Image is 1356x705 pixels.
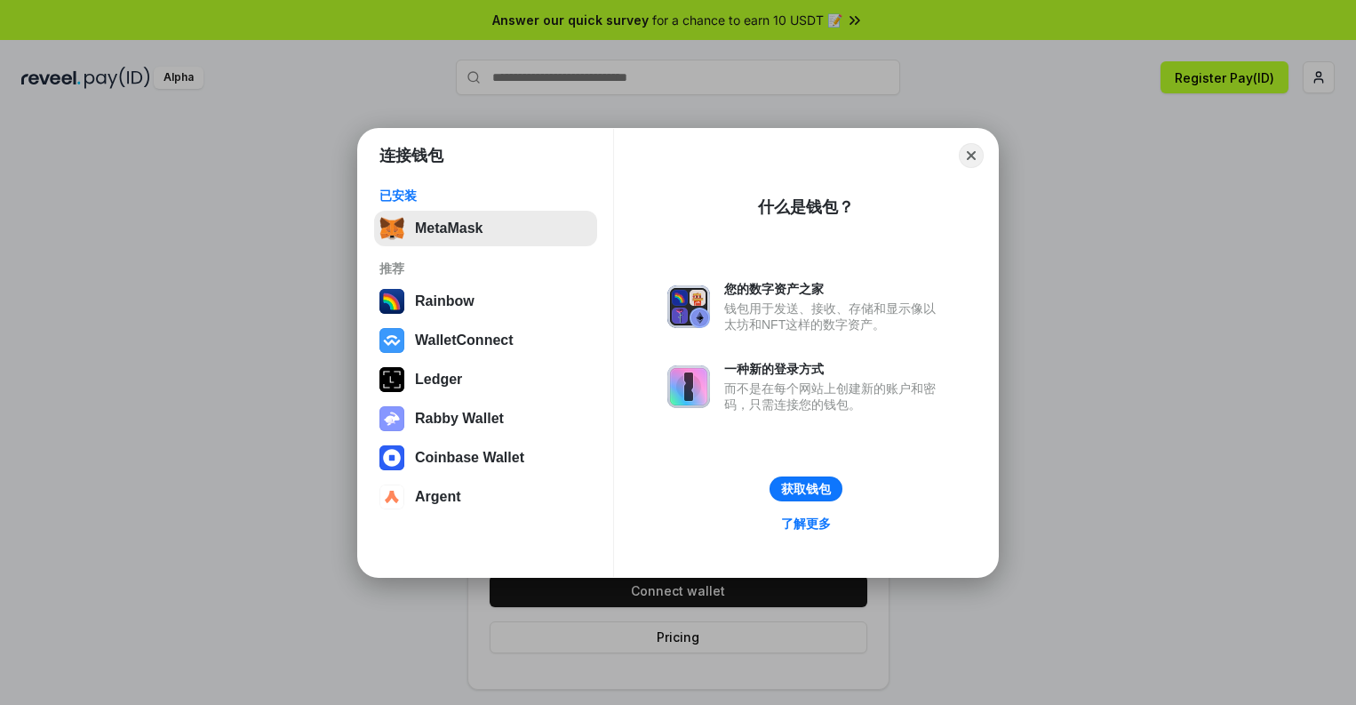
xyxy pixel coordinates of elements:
div: 推荐 [379,260,592,276]
div: 一种新的登录方式 [724,361,945,377]
div: 已安装 [379,188,592,204]
img: svg+xml,%3Csvg%20fill%3D%22none%22%20height%3D%2233%22%20viewBox%3D%220%200%2035%2033%22%20width%... [379,216,404,241]
button: Ledger [374,362,597,397]
button: Coinbase Wallet [374,440,597,476]
div: 了解更多 [781,516,831,532]
button: Close [959,143,984,168]
div: 您的数字资产之家 [724,281,945,297]
img: svg+xml,%3Csvg%20width%3D%2228%22%20height%3D%2228%22%20viewBox%3D%220%200%2028%2028%22%20fill%3D... [379,445,404,470]
h1: 连接钱包 [379,145,443,166]
div: MetaMask [415,220,483,236]
img: svg+xml,%3Csvg%20width%3D%2228%22%20height%3D%2228%22%20viewBox%3D%220%200%2028%2028%22%20fill%3D... [379,485,404,509]
div: 而不是在每个网站上创建新的账户和密码，只需连接您的钱包。 [724,381,945,413]
a: 了解更多 [770,512,842,535]
button: 获取钱包 [770,477,842,501]
div: Coinbase Wallet [415,450,524,466]
img: svg+xml,%3Csvg%20xmlns%3D%22http%3A%2F%2Fwww.w3.org%2F2000%2Fsvg%22%20fill%3D%22none%22%20viewBox... [667,365,710,408]
img: svg+xml,%3Csvg%20xmlns%3D%22http%3A%2F%2Fwww.w3.org%2F2000%2Fsvg%22%20width%3D%2228%22%20height%3... [379,367,404,392]
button: MetaMask [374,211,597,246]
img: svg+xml,%3Csvg%20width%3D%2228%22%20height%3D%2228%22%20viewBox%3D%220%200%2028%2028%22%20fill%3D... [379,328,404,353]
div: Ledger [415,372,462,388]
div: Argent [415,489,461,505]
div: Rainbow [415,293,475,309]
div: Rabby Wallet [415,411,504,427]
button: Rainbow [374,284,597,319]
div: WalletConnect [415,332,514,348]
div: 获取钱包 [781,481,831,497]
button: Argent [374,479,597,515]
img: svg+xml,%3Csvg%20xmlns%3D%22http%3A%2F%2Fwww.w3.org%2F2000%2Fsvg%22%20fill%3D%22none%22%20viewBox... [379,406,404,431]
button: WalletConnect [374,323,597,358]
button: Rabby Wallet [374,401,597,437]
img: svg+xml,%3Csvg%20width%3D%22120%22%20height%3D%22120%22%20viewBox%3D%220%200%20120%20120%22%20fil... [379,289,404,314]
div: 什么是钱包？ [758,196,854,218]
img: svg+xml,%3Csvg%20xmlns%3D%22http%3A%2F%2Fwww.w3.org%2F2000%2Fsvg%22%20fill%3D%22none%22%20viewBox... [667,285,710,328]
div: 钱包用于发送、接收、存储和显示像以太坊和NFT这样的数字资产。 [724,300,945,332]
